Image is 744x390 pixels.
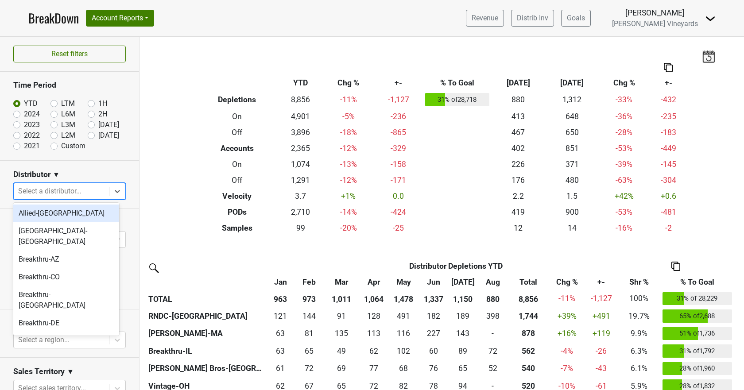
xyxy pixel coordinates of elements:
td: 143.42 [448,325,478,343]
div: Breakthru-[GEOGRAPHIC_DATA] [13,332,119,360]
div: Breakthru-AZ [13,251,119,268]
div: 49 [325,345,357,357]
td: 1.5 [545,188,599,204]
td: 4,901 [278,108,323,124]
div: 91 [325,310,357,322]
td: 102.334 [388,342,419,360]
th: +- [374,75,423,91]
td: 100% [617,290,660,308]
td: 1,312 [545,91,599,108]
td: 135.09 [323,325,360,343]
td: -14 % [323,204,374,220]
td: 62.5 [266,342,294,360]
div: 77 [361,363,386,374]
td: 9.9% [617,325,660,343]
th: Chg % [323,75,374,91]
th: Chg % [599,75,649,91]
td: 3,896 [278,124,323,140]
th: 877.840 [508,325,549,343]
th: 539.980 [508,360,549,378]
label: 2023 [24,120,40,130]
div: 135 [325,328,357,339]
label: 2024 [24,109,40,120]
td: 62.25 [359,342,387,360]
td: 900 [545,204,599,220]
div: 63 [268,328,293,339]
td: 89.167 [448,342,478,360]
td: -145 [649,156,688,172]
div: 52 [480,363,506,374]
td: 176 [491,172,545,188]
td: 65.083 [294,342,323,360]
td: 880 [491,91,545,108]
td: +0.6 [649,188,688,204]
div: 60 [422,345,446,357]
a: Distrib Inv [511,10,554,27]
td: -20 % [323,220,374,236]
th: Breakthru-IL [146,342,266,360]
div: 121 [268,310,293,322]
th: 8,856 [508,290,549,308]
td: 6.1% [617,360,660,378]
td: 72.39 [294,360,323,378]
div: 89 [450,345,476,357]
td: 182.249 [419,307,448,325]
th: 561.834 [508,342,549,360]
h3: Time Period [13,81,126,90]
div: Breakthru-CO [13,268,119,286]
td: -236 [374,108,423,124]
th: [PERSON_NAME] Bros-[GEOGRAPHIC_DATA] [146,360,266,378]
td: 3.7 [278,188,323,204]
td: 226.66 [419,325,448,343]
td: 49 [323,342,360,360]
label: LTM [61,98,75,109]
label: L3M [61,120,75,130]
td: +42 % [599,188,649,204]
div: 189 [450,310,476,322]
td: -63 % [599,172,649,188]
div: - [480,328,506,339]
div: 143 [450,328,476,339]
label: L2M [61,130,75,141]
th: [DATE] [545,75,599,91]
div: 128 [361,310,386,322]
th: 880 [478,290,508,308]
img: filter [146,260,160,274]
div: 540 [510,363,546,374]
th: Samples [196,220,278,236]
label: 2H [98,109,107,120]
td: 69.38 [323,360,360,378]
td: 59.5 [419,342,448,360]
label: L6M [61,109,75,120]
div: 144 [297,310,321,322]
span: ▼ [53,170,60,180]
td: 0.0 [374,188,423,204]
th: Velocity [196,188,278,204]
td: -12 % [323,172,374,188]
th: % To Goal: activate to sort column ascending [660,274,734,290]
td: 8,856 [278,91,323,108]
th: Jan: activate to sort column ascending [266,274,294,290]
td: -183 [649,124,688,140]
td: 398.25 [478,307,508,325]
div: 69 [325,363,357,374]
div: 562 [510,345,546,357]
th: Total: activate to sort column ascending [508,274,549,290]
td: -25 [374,220,423,236]
div: 182 [422,310,446,322]
span: [PERSON_NAME] Vineyards [612,19,698,28]
a: BreakDown [28,9,79,27]
td: -39 % [599,156,649,172]
th: 1,064 [359,290,387,308]
label: 2022 [24,130,40,141]
div: 102 [390,345,417,357]
div: Breakthru-DE [13,314,119,332]
img: Copy to clipboard [671,262,680,271]
th: 1,150 [448,290,478,308]
a: Goals [561,10,591,27]
a: Revenue [466,10,504,27]
td: 0 [478,325,508,343]
th: PODs [196,204,278,220]
div: Allied-[GEOGRAPHIC_DATA] [13,205,119,222]
th: On [196,156,278,172]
